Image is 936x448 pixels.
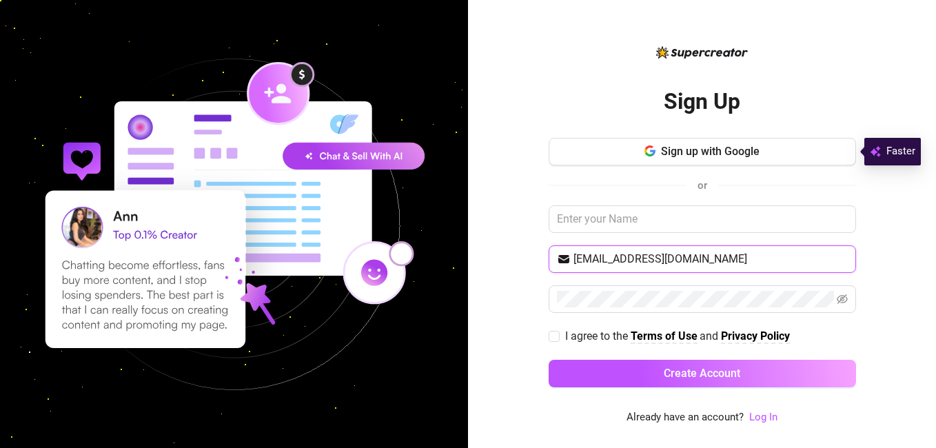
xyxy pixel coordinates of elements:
input: Enter your Name [549,205,856,233]
a: Log In [749,411,777,423]
button: Sign up with Google [549,138,856,165]
button: Create Account [549,360,856,387]
strong: Terms of Use [631,329,698,343]
a: Terms of Use [631,329,698,344]
span: or [698,179,707,192]
span: Sign up with Google [661,145,760,158]
span: and [700,329,721,343]
span: Already have an account? [627,409,744,426]
span: Faster [886,143,915,160]
img: svg%3e [870,143,881,160]
span: eye-invisible [837,294,848,305]
strong: Privacy Policy [721,329,790,343]
span: I agree to the [565,329,631,343]
span: Create Account [664,367,740,380]
h2: Sign Up [664,88,740,116]
img: logo-BBDzfeDw.svg [656,46,748,59]
input: Your email [573,251,848,267]
a: Privacy Policy [721,329,790,344]
a: Log In [749,409,777,426]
